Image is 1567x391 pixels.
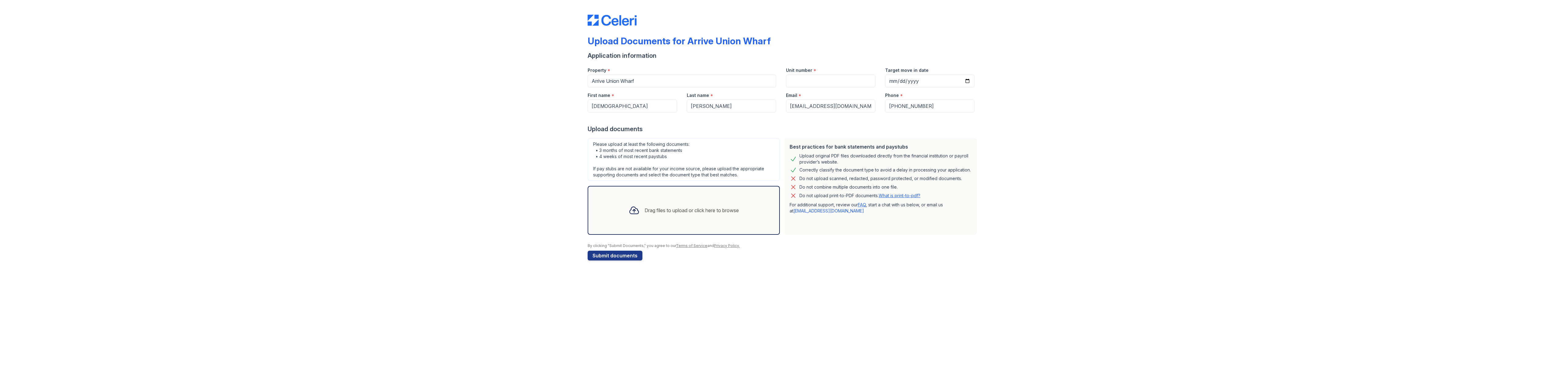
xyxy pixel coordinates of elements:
label: First name [588,92,610,98]
label: Email [786,92,797,98]
label: Last name [687,92,709,98]
a: Privacy Policy. [714,243,740,248]
div: Upload Documents for Arrive Union Wharf [588,35,771,46]
label: Phone [885,92,899,98]
label: Unit number [786,67,812,73]
div: Drag files to upload or click here to browse [645,207,739,214]
div: Do not upload scanned, redacted, password protected, or modified documents. [799,175,962,182]
div: Best practices for bank statements and paystubs [790,143,972,150]
p: Do not upload print-to-PDF documents. [799,193,920,199]
div: By clicking "Submit Documents," you agree to our and [588,243,979,248]
div: Application information [588,51,979,60]
div: Do not combine multiple documents into one file. [799,183,898,191]
label: Target move in date [885,67,929,73]
a: [EMAIL_ADDRESS][DOMAIN_NAME] [793,208,864,213]
label: Property [588,67,606,73]
div: Upload documents [588,125,979,133]
button: Submit documents [588,251,642,260]
a: FAQ [858,202,866,207]
div: Upload original PDF files downloaded directly from the financial institution or payroll provider’... [799,153,972,165]
a: Terms of Service [676,243,707,248]
img: CE_Logo_Blue-a8612792a0a2168367f1c8372b55b34899dd931a85d93a1a3d3e32e68fde9ad4.png [588,15,637,26]
p: For additional support, review our , start a chat with us below, or email us at [790,202,972,214]
a: What is print-to-pdf? [879,193,920,198]
div: Correctly classify the document type to avoid a delay in processing your application. [799,166,971,174]
div: Please upload at least the following documents: • 3 months of most recent bank statements • 4 wee... [588,138,780,181]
